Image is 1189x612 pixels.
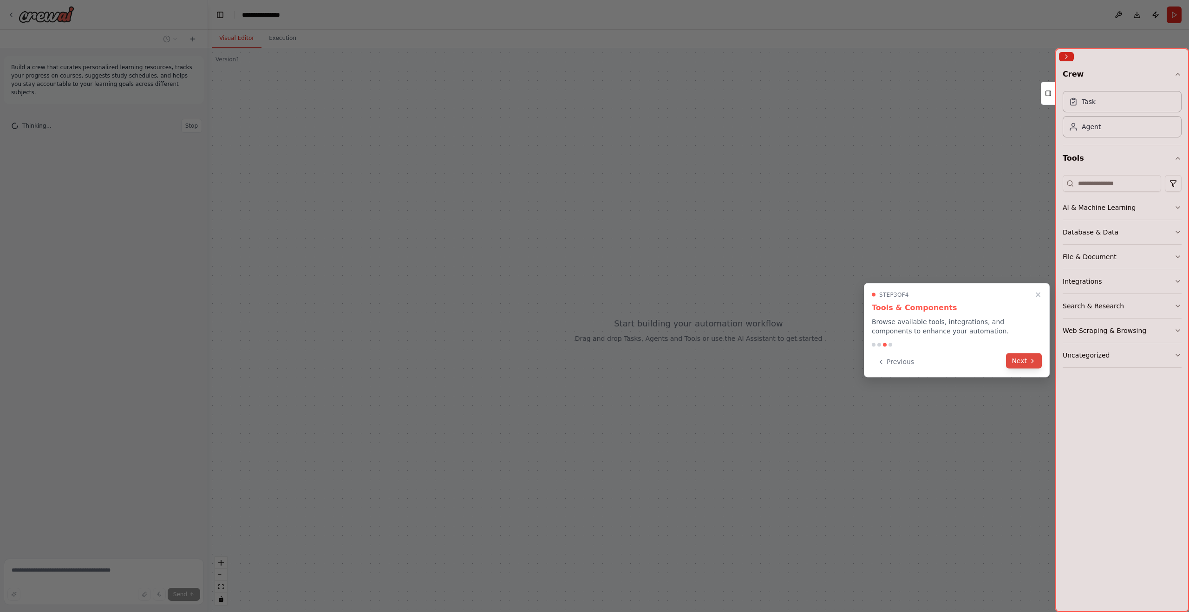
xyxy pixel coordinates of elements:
button: Previous [872,354,920,370]
button: Hide left sidebar [214,8,227,21]
h3: Tools & Components [872,302,1042,313]
span: Step 3 of 4 [879,291,909,299]
p: Browse available tools, integrations, and components to enhance your automation. [872,317,1042,336]
button: Next [1006,353,1042,369]
button: Close walkthrough [1032,289,1044,300]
